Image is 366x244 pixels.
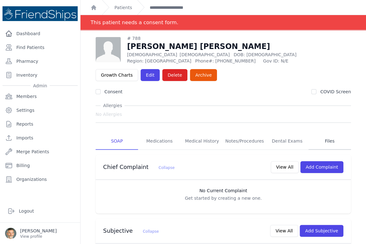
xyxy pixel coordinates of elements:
[5,228,75,239] a: [PERSON_NAME] View profile
[96,37,121,62] img: person-242608b1a05df3501eefc295dc1bc67a.jpg
[96,133,138,150] a: SOAP
[80,15,366,30] div: Notification
[271,161,299,173] button: View All
[181,133,223,150] a: Medical History
[3,104,78,117] a: Settings
[102,187,345,194] h3: No Current Complaint
[158,165,175,170] span: Collapse
[3,159,78,172] a: Billing
[320,89,351,94] label: COVID Screen
[162,69,187,81] button: Delete
[300,161,343,173] button: Add Complaint
[102,195,345,201] p: Get started by creating a new one.
[180,52,230,57] span: [DEMOGRAPHIC_DATA]
[5,205,75,217] a: Logout
[3,27,78,40] a: Dashboard
[96,111,122,117] span: No Allergies
[195,58,259,64] span: Phone#: [PHONE_NUMBER]
[96,133,351,150] nav: Tabs
[3,90,78,103] a: Members
[270,225,298,237] button: View All
[20,234,57,239] p: View profile
[101,102,125,109] span: Allergies
[127,58,191,64] span: Region: [GEOGRAPHIC_DATA]
[3,173,78,186] a: Organizations
[3,69,78,81] a: Inventory
[190,69,217,81] a: Archive
[3,145,78,158] a: Merge Patients
[127,41,331,52] h1: [PERSON_NAME] [PERSON_NAME]
[104,89,122,94] label: Consent
[308,133,351,150] a: Files
[3,118,78,130] a: Reports
[266,133,308,150] a: Dental Exams
[300,225,343,237] button: Add Subjective
[138,133,180,150] a: Medications
[3,55,78,68] a: Pharmacy
[30,83,50,89] span: Admin
[114,4,132,11] a: Patients
[20,228,57,234] p: [PERSON_NAME]
[3,41,78,54] a: Find Patients
[127,52,331,58] p: [DEMOGRAPHIC_DATA]
[91,15,178,30] div: This patient needs a consent form.
[263,58,331,64] span: Gov ID: N/E
[223,133,266,150] a: Notes/Procedures
[3,6,78,21] img: Medical Missions EMR
[3,132,78,144] a: Imports
[103,227,159,235] h3: Subjective
[103,163,175,171] h3: Chief Complaint
[234,52,297,57] span: DOB: [DEMOGRAPHIC_DATA]
[127,35,331,41] div: # 788
[143,229,159,234] span: Collapse
[96,69,138,81] a: Growth Charts
[141,69,160,81] a: Edit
